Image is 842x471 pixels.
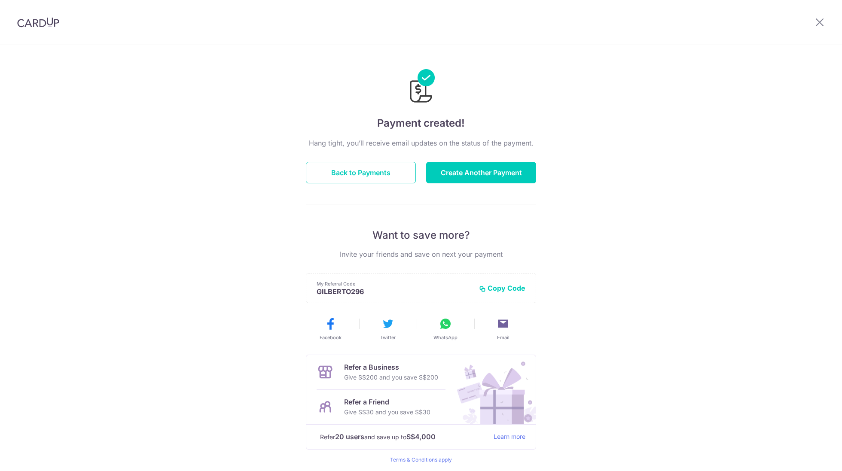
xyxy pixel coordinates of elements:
p: Give S$200 and you save S$200 [344,372,438,383]
span: Email [497,334,509,341]
img: CardUp [17,17,59,27]
p: Invite your friends and save on next your payment [306,249,536,259]
button: Create Another Payment [426,162,536,183]
span: Twitter [380,334,396,341]
strong: 20 users [335,431,364,442]
p: My Referral Code [317,280,472,287]
a: Learn more [494,431,525,442]
h4: Payment created! [306,115,536,131]
p: Hang tight, you’ll receive email updates on the status of the payment. [306,138,536,148]
button: Twitter [363,317,413,341]
p: Want to save more? [306,228,536,242]
p: Refer a Business [344,362,438,372]
button: WhatsApp [420,317,471,341]
a: Terms & Conditions apply [390,456,452,463]
span: Facebook [320,334,342,341]
button: Back to Payments [306,162,416,183]
img: Refer [449,355,536,424]
button: Email [478,317,528,341]
p: Refer a Friend [344,397,430,407]
span: WhatsApp [433,334,458,341]
img: Payments [407,69,435,105]
button: Facebook [305,317,356,341]
p: GILBERTO296 [317,287,472,296]
p: Refer and save up to [320,431,487,442]
p: Give S$30 and you save S$30 [344,407,430,417]
button: Copy Code [479,284,525,292]
strong: S$4,000 [406,431,436,442]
